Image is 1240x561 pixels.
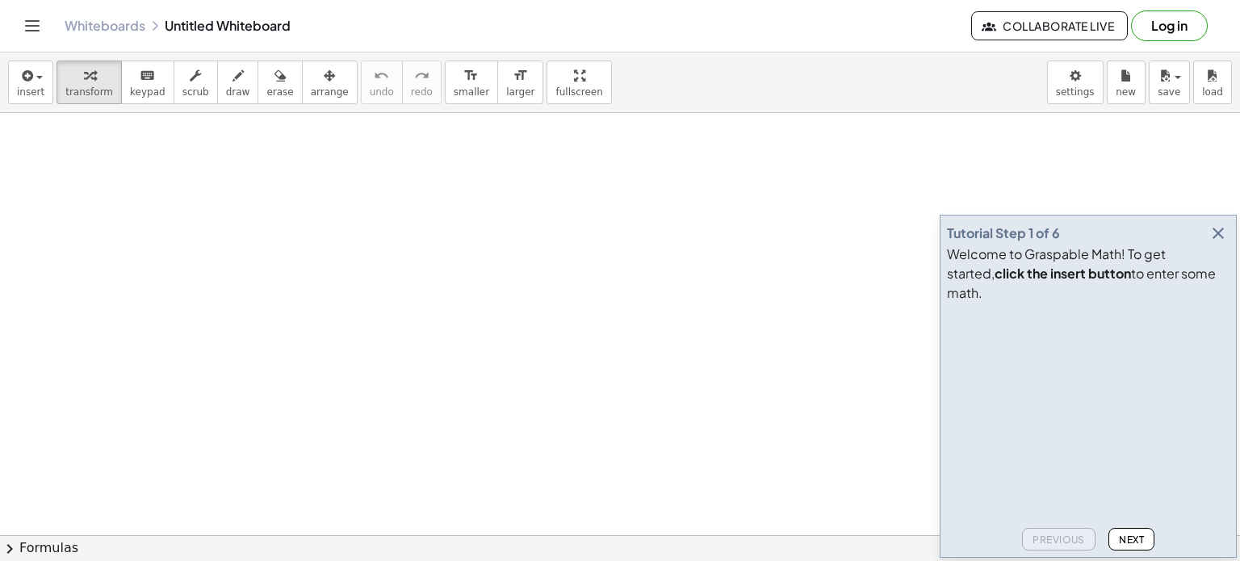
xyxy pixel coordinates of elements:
[1131,10,1208,41] button: Log in
[1119,534,1144,546] span: Next
[217,61,259,104] button: draw
[1107,61,1146,104] button: new
[19,13,45,39] button: Toggle navigation
[1116,86,1136,98] span: new
[1193,61,1232,104] button: load
[555,86,602,98] span: fullscreen
[266,86,293,98] span: erase
[374,66,389,86] i: undo
[226,86,250,98] span: draw
[182,86,209,98] span: scrub
[445,61,498,104] button: format_sizesmaller
[1056,86,1095,98] span: settings
[174,61,218,104] button: scrub
[414,66,429,86] i: redo
[258,61,302,104] button: erase
[57,61,122,104] button: transform
[506,86,534,98] span: larger
[140,66,155,86] i: keyboard
[1149,61,1190,104] button: save
[454,86,489,98] span: smaller
[130,86,165,98] span: keypad
[17,86,44,98] span: insert
[402,61,442,104] button: redoredo
[361,61,403,104] button: undoundo
[65,18,145,34] a: Whiteboards
[497,61,543,104] button: format_sizelarger
[995,265,1131,282] b: click the insert button
[547,61,611,104] button: fullscreen
[971,11,1128,40] button: Collaborate Live
[947,224,1060,243] div: Tutorial Step 1 of 6
[65,86,113,98] span: transform
[947,245,1230,303] div: Welcome to Graspable Math! To get started, to enter some math.
[121,61,174,104] button: keyboardkeypad
[302,61,358,104] button: arrange
[985,19,1114,33] span: Collaborate Live
[311,86,349,98] span: arrange
[1158,86,1180,98] span: save
[1047,61,1104,104] button: settings
[513,66,528,86] i: format_size
[1108,528,1154,551] button: Next
[1202,86,1223,98] span: load
[463,66,479,86] i: format_size
[370,86,394,98] span: undo
[8,61,53,104] button: insert
[411,86,433,98] span: redo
